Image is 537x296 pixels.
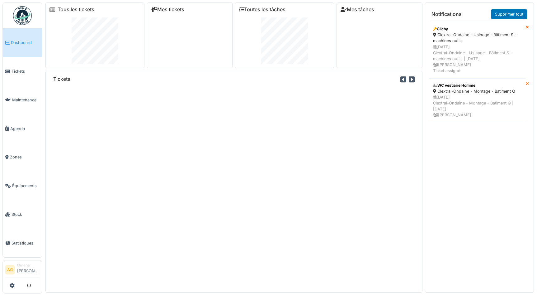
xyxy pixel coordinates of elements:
[433,26,522,32] div: Clichy
[5,263,40,278] a: AG Manager[PERSON_NAME]
[12,211,40,217] span: Stock
[3,57,42,86] a: Tickets
[12,240,40,246] span: Statistiques
[13,6,32,25] img: Badge_color-CXgf-gQk.svg
[53,76,70,82] h6: Tickets
[151,7,184,12] a: Mes tickets
[433,32,522,44] div: Clextral-Ondaine - Usinage - Bâtiment S - machines outils
[10,126,40,132] span: Agenda
[239,7,285,12] a: Toutes les tâches
[431,11,462,17] h6: Notifications
[491,9,527,19] a: Supprimer tout
[12,97,40,103] span: Maintenance
[17,263,40,268] div: Manager
[433,44,522,74] div: [DATE] Clextral-Ondaine - Usinage - Bâtiment S - machines outils | [DATE] [PERSON_NAME] Ticket as...
[3,172,42,200] a: Équipements
[3,200,42,229] a: Stock
[429,78,526,123] a: WC vestiaire Homme Clextral-Ondaine - Montage - Batiment Q [DATE]Clextral-Ondaine - Montage - Bat...
[5,265,15,274] li: AG
[12,183,40,189] span: Équipements
[17,263,40,276] li: [PERSON_NAME]
[433,94,522,118] div: [DATE] Clextral-Ondaine - Montage - Batiment Q | [DATE] [PERSON_NAME]
[3,86,42,114] a: Maintenance
[11,40,40,46] span: Dashboard
[429,22,526,78] a: Clichy Clextral-Ondaine - Usinage - Bâtiment S - machines outils [DATE]Clextral-Ondaine - Usinage...
[12,68,40,74] span: Tickets
[3,229,42,257] a: Statistiques
[433,88,522,94] div: Clextral-Ondaine - Montage - Batiment Q
[341,7,374,12] a: Mes tâches
[58,7,94,12] a: Tous les tickets
[3,143,42,172] a: Zones
[3,114,42,143] a: Agenda
[3,28,42,57] a: Dashboard
[433,83,522,88] div: WC vestiaire Homme
[10,154,40,160] span: Zones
